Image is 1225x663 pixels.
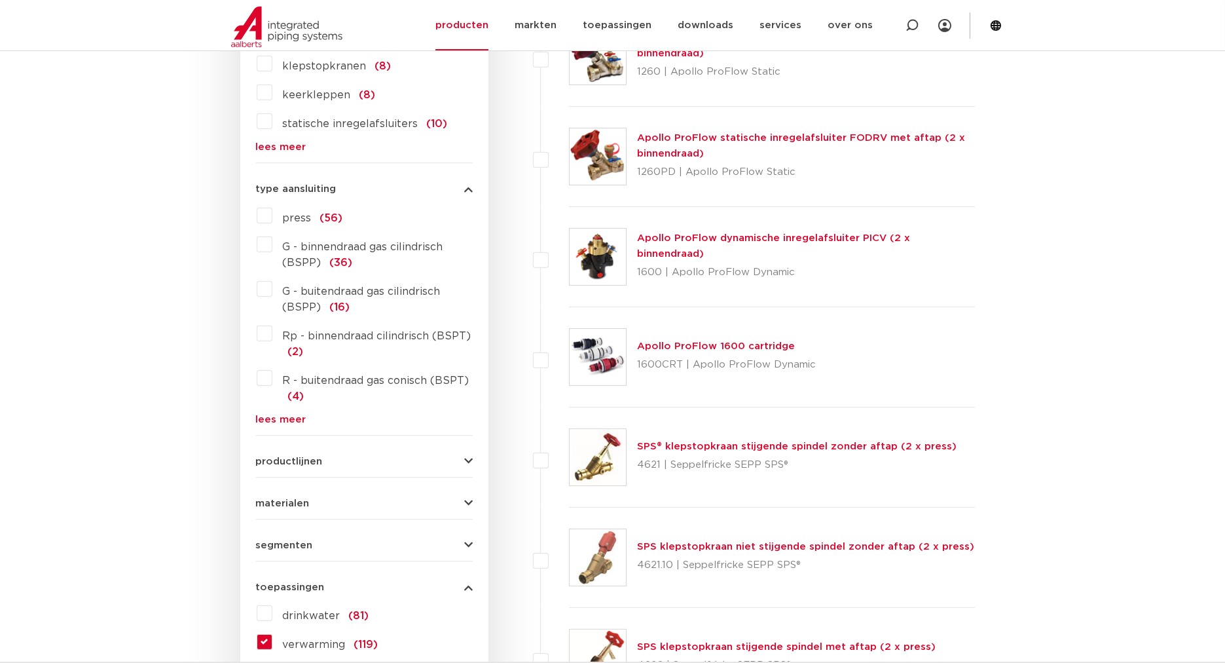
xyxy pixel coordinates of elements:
[354,639,378,650] span: (119)
[256,457,473,466] button: productlijnen
[637,162,976,183] p: 1260PD | Apollo ProFlow Static
[256,142,473,152] a: lees meer
[637,455,957,476] p: 4621 | Seppelfricke SEPP SPS®
[256,582,473,592] button: toepassingen
[637,354,816,375] p: 1600CRT | Apollo ProFlow Dynamic
[256,582,325,592] span: toepassingen
[637,133,965,159] a: Apollo ProFlow statische inregelafsluiter FODRV met aftap (2 x binnendraad)
[288,391,304,402] span: (4)
[256,499,473,508] button: materialen
[256,540,313,550] span: segmenten
[570,128,626,185] img: Thumbnail for Apollo ProFlow statische inregelafsluiter FODRV met aftap (2 x binnendraad)
[283,375,469,386] span: R - buitendraad gas conisch (BSPT)
[330,257,353,268] span: (36)
[637,262,976,283] p: 1600 | Apollo ProFlow Dynamic
[256,415,473,425] a: lees meer
[570,529,626,586] img: Thumbnail for SPS klepstopkraan niet stijgende spindel zonder aftap (2 x press)
[283,119,418,129] span: statische inregelafsluiters
[283,611,340,621] span: drinkwater
[637,555,974,576] p: 4621.10 | Seppelfricke SEPP SPS®
[570,329,626,385] img: Thumbnail for Apollo ProFlow 1600 cartridge
[375,61,392,71] span: (8)
[637,62,976,83] p: 1260 | Apollo ProFlow Static
[637,542,974,552] a: SPS klepstopkraan niet stijgende spindel zonder aftap (2 x press)
[283,286,441,313] span: G - buitendraad gas cilindrisch (BSPP)
[359,90,376,100] span: (8)
[256,457,323,466] span: productlijnen
[283,331,471,341] span: Rp - binnendraad cilindrisch (BSPT)
[637,341,795,351] a: Apollo ProFlow 1600 cartridge
[283,213,312,223] span: press
[283,90,351,100] span: keerkleppen
[320,213,343,223] span: (56)
[637,233,910,259] a: Apollo ProFlow dynamische inregelafsluiter PICV (2 x binnendraad)
[283,242,443,268] span: G - binnendraad gas cilindrisch (BSPP)
[283,61,367,71] span: klepstopkranen
[427,119,448,129] span: (10)
[349,611,369,621] span: (81)
[330,302,350,313] span: (16)
[256,499,310,508] span: materialen
[256,184,337,194] span: type aansluiting
[283,639,346,650] span: verwarming
[256,184,473,194] button: type aansluiting
[570,28,626,85] img: Thumbnail for Apollo ProFlow statische inregelafsluiter FODRV (2 x binnendraad)
[288,347,304,357] span: (2)
[637,642,936,652] a: SPS klepstopkraan stijgende spindel met aftap (2 x press)
[637,442,957,451] a: SPS® klepstopkraan stijgende spindel zonder aftap (2 x press)
[256,540,473,550] button: segmenten
[570,429,626,485] img: Thumbnail for SPS® klepstopkraan stijgende spindel zonder aftap (2 x press)
[570,229,626,285] img: Thumbnail for Apollo ProFlow dynamische inregelafsluiter PICV (2 x binnendraad)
